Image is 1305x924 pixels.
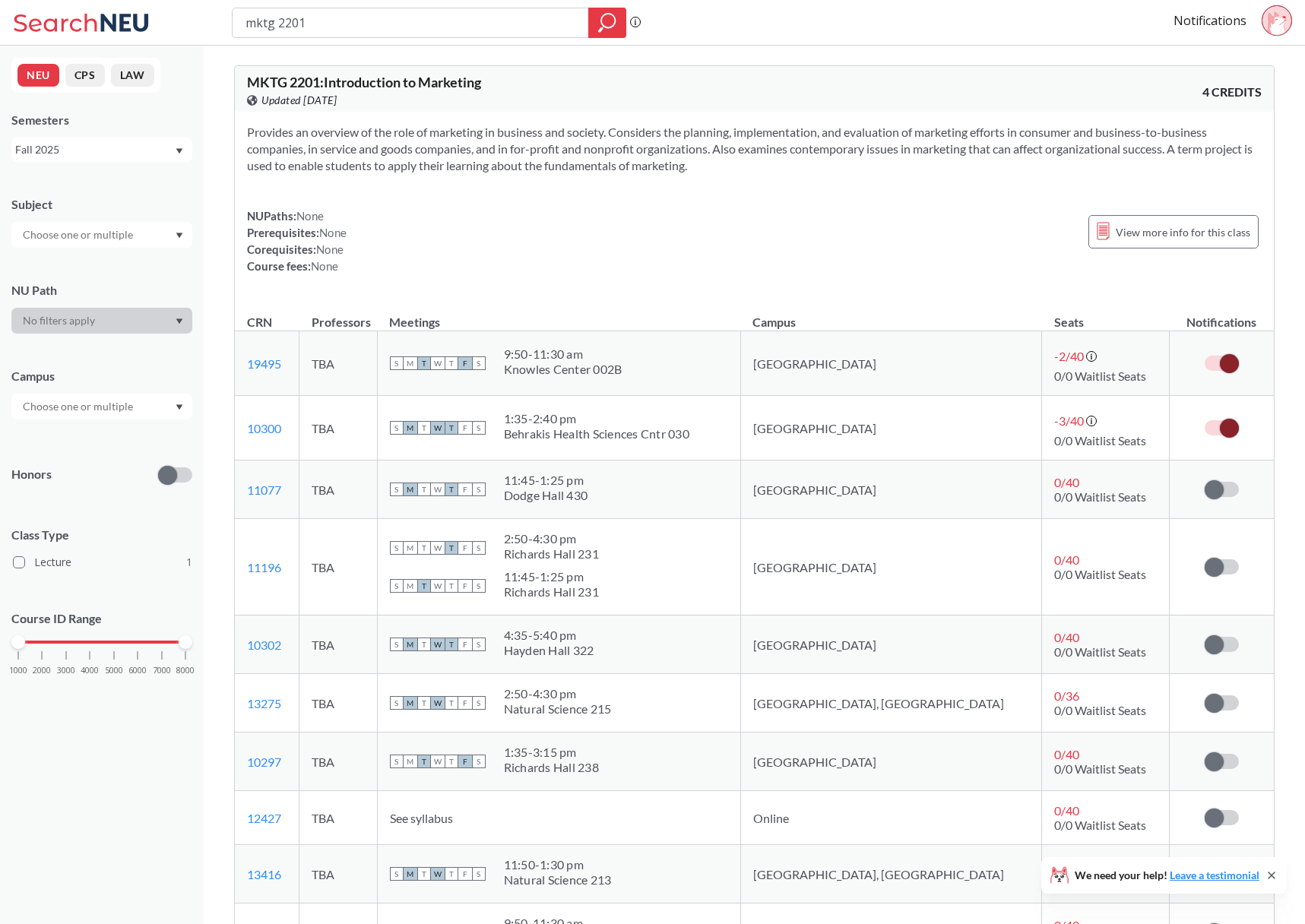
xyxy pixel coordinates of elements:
[445,483,458,496] span: T
[1054,413,1084,428] span: -3 / 40
[390,811,453,825] span: See syllabus
[458,541,472,555] span: F
[299,396,378,460] td: TBA
[1170,299,1274,331] th: Notifications
[445,421,458,435] span: T
[431,421,445,435] span: W
[740,733,1041,791] td: [GEOGRAPHIC_DATA]
[319,226,347,239] span: None
[247,74,481,90] span: MKTG 2201 : Introduction to Marketing
[186,554,192,571] span: 1
[445,638,458,651] span: T
[445,755,458,768] span: T
[247,755,281,769] a: 10297
[740,791,1041,845] td: Online
[1075,870,1259,881] span: We need your help!
[1054,644,1146,659] span: 0/0 Waitlist Seats
[11,112,192,128] div: Semesters
[299,845,378,903] td: TBA
[65,64,105,87] button: CPS
[504,411,689,426] div: 1:35 - 2:40 pm
[390,638,404,651] span: S
[1054,747,1079,761] span: 0 / 40
[504,872,612,888] div: Natural Science 213
[740,396,1041,460] td: [GEOGRAPHIC_DATA]
[472,696,486,710] span: S
[404,421,417,435] span: M
[244,10,578,36] input: Class, professor, course number, "phrase"
[1054,349,1084,363] span: -2 / 40
[404,638,417,651] span: M
[417,421,431,435] span: T
[1116,223,1250,242] span: View more info for this class
[740,845,1041,903] td: [GEOGRAPHIC_DATA], [GEOGRAPHIC_DATA]
[404,867,417,881] span: M
[404,696,417,710] span: M
[247,696,281,710] a: 13275
[390,755,404,768] span: S
[176,318,183,324] svg: Dropdown arrow
[17,64,59,87] button: NEU
[1170,869,1259,881] a: Leave a testimonial
[504,857,612,872] div: 11:50 - 1:30 pm
[504,584,599,600] div: Richards Hall 231
[472,541,486,555] span: S
[431,356,445,370] span: W
[472,867,486,881] span: S
[247,356,281,371] a: 19495
[472,356,486,370] span: S
[1054,552,1079,567] span: 0 / 40
[296,209,324,223] span: None
[11,308,192,334] div: Dropdown arrow
[504,531,599,546] div: 2:50 - 4:30 pm
[598,12,616,33] svg: magnifying glass
[431,696,445,710] span: W
[15,397,143,416] input: Choose one or multiple
[404,541,417,555] span: M
[261,92,337,109] span: Updated [DATE]
[417,755,431,768] span: T
[431,755,445,768] span: W
[176,148,183,154] svg: Dropdown arrow
[458,483,472,496] span: F
[445,867,458,881] span: T
[588,8,626,38] div: magnifying glass
[311,259,338,273] span: None
[740,519,1041,615] td: [GEOGRAPHIC_DATA]
[1054,433,1146,448] span: 0/0 Waitlist Seats
[247,560,281,574] a: 11196
[247,124,1262,174] section: Provides an overview of the role of marketing in business and society. Considers the planning, im...
[740,674,1041,733] td: [GEOGRAPHIC_DATA], [GEOGRAPHIC_DATA]
[417,483,431,496] span: T
[472,483,486,496] span: S
[1042,299,1170,331] th: Seats
[431,541,445,555] span: W
[57,666,75,675] span: 3000
[1202,84,1262,100] span: 4 CREDITS
[390,541,404,555] span: S
[11,527,192,543] span: Class Type
[504,346,622,362] div: 9:50 - 11:30 am
[431,867,445,881] span: W
[504,701,612,717] div: Natural Science 215
[299,615,378,674] td: TBA
[445,356,458,370] span: T
[458,867,472,881] span: F
[1054,630,1079,644] span: 0 / 40
[740,299,1041,331] th: Campus
[431,638,445,651] span: W
[390,483,404,496] span: S
[9,666,27,675] span: 1000
[404,356,417,370] span: M
[11,610,192,628] p: Course ID Range
[176,233,183,239] svg: Dropdown arrow
[445,579,458,593] span: T
[11,282,192,299] div: NU Path
[247,314,272,331] div: CRN
[11,466,52,483] p: Honors
[458,755,472,768] span: F
[504,643,594,658] div: Hayden Hall 322
[472,421,486,435] span: S
[33,666,51,675] span: 2000
[176,666,195,675] span: 8000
